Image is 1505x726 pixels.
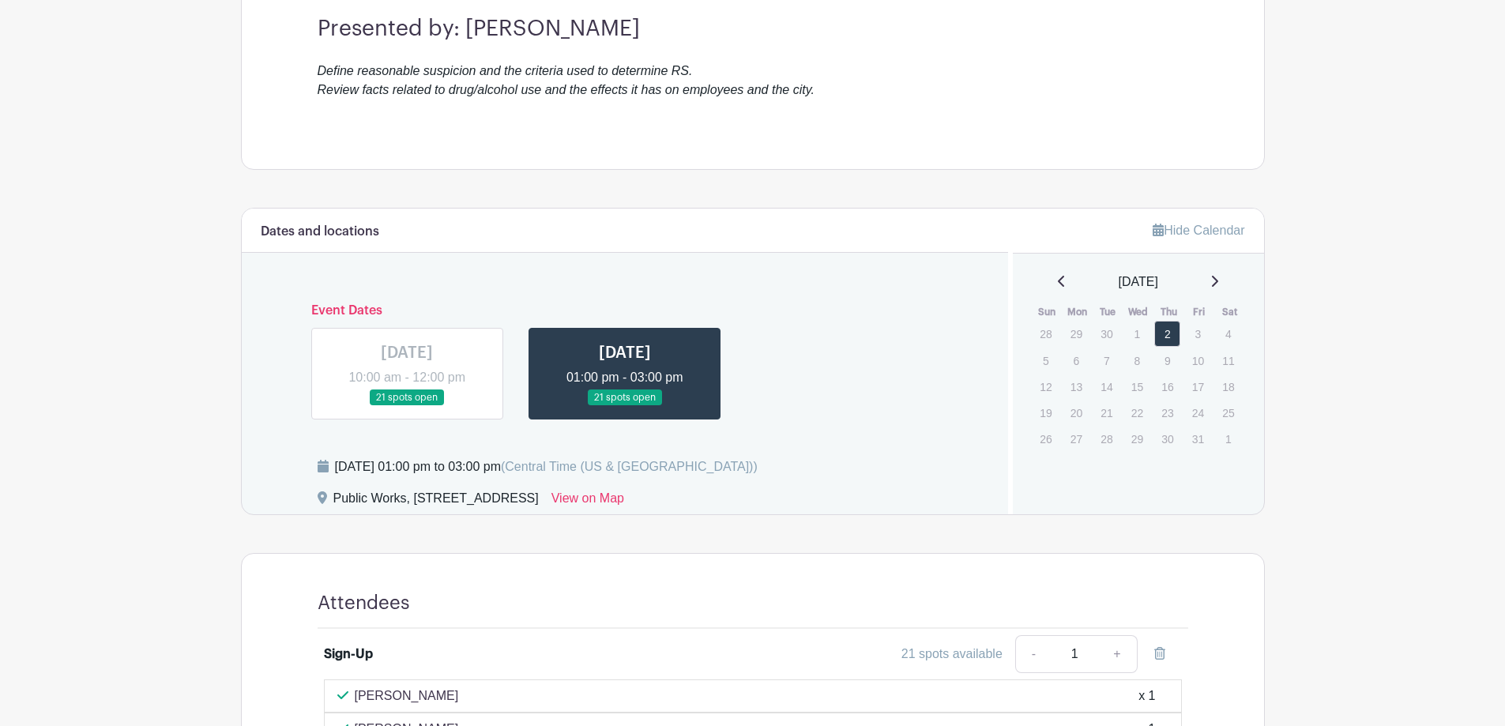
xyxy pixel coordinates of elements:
p: 25 [1215,401,1241,425]
h6: Event Dates [299,303,952,318]
span: [DATE] [1119,273,1158,292]
a: View on Map [551,489,624,514]
p: 20 [1063,401,1089,425]
p: 16 [1154,374,1180,399]
p: 24 [1185,401,1211,425]
p: 29 [1063,322,1089,346]
p: 23 [1154,401,1180,425]
p: 12 [1033,374,1059,399]
a: - [1015,635,1052,673]
p: 5 [1033,348,1059,373]
h6: Dates and locations [261,224,379,239]
div: Sign-Up [324,645,373,664]
p: 11 [1215,348,1241,373]
p: 14 [1093,374,1119,399]
p: 15 [1124,374,1150,399]
p: 18 [1215,374,1241,399]
p: 1 [1124,322,1150,346]
h4: Attendees [318,592,410,615]
p: 17 [1185,374,1211,399]
a: Hide Calendar [1153,224,1244,237]
th: Sun [1032,304,1063,320]
p: 30 [1154,427,1180,451]
p: 19 [1033,401,1059,425]
p: 7 [1093,348,1119,373]
p: 26 [1033,427,1059,451]
p: 31 [1185,427,1211,451]
div: x 1 [1138,687,1155,705]
th: Fri [1184,304,1215,320]
p: 4 [1215,322,1241,346]
th: Tue [1093,304,1123,320]
div: [DATE] 01:00 pm to 03:00 pm [335,457,758,476]
p: 27 [1063,427,1089,451]
a: 2 [1154,321,1180,347]
p: 21 [1093,401,1119,425]
th: Thu [1153,304,1184,320]
p: 28 [1033,322,1059,346]
p: 28 [1093,427,1119,451]
p: 9 [1154,348,1180,373]
p: 29 [1124,427,1150,451]
a: + [1097,635,1137,673]
div: Public Works, [STREET_ADDRESS] [333,489,539,514]
p: 30 [1093,322,1119,346]
em: Define reasonable suspicion and the criteria used to determine RS. Review facts related to drug/a... [318,64,815,96]
p: 6 [1063,348,1089,373]
div: 21 spots available [901,645,1003,664]
th: Sat [1214,304,1245,320]
p: 3 [1185,322,1211,346]
p: 8 [1124,348,1150,373]
p: 22 [1124,401,1150,425]
h3: Presented by: [PERSON_NAME] [318,16,1188,43]
p: [PERSON_NAME] [355,687,459,705]
th: Wed [1123,304,1154,320]
p: 10 [1185,348,1211,373]
th: Mon [1063,304,1093,320]
p: 13 [1063,374,1089,399]
p: 1 [1215,427,1241,451]
span: (Central Time (US & [GEOGRAPHIC_DATA])) [501,460,758,473]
